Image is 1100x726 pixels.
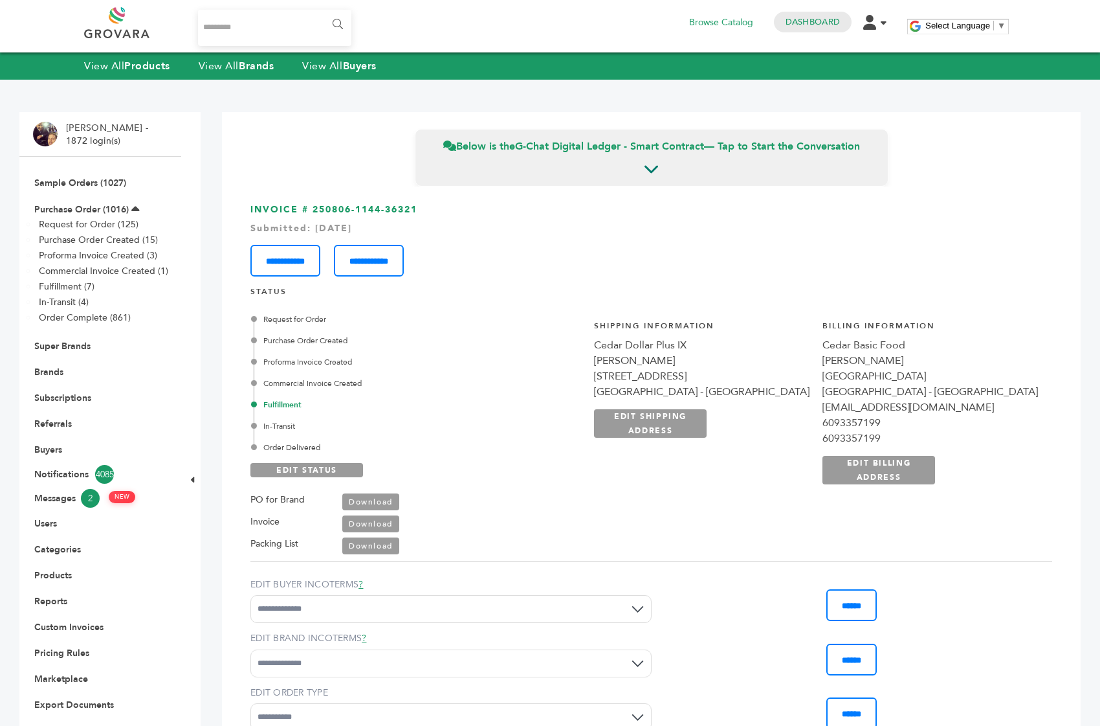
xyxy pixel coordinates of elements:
[34,543,81,556] a: Categories
[239,59,274,73] strong: Brands
[997,21,1006,30] span: ▼
[362,632,366,644] a: ?
[34,595,67,607] a: Reports
[822,369,1038,384] div: [GEOGRAPHIC_DATA]
[515,139,704,153] strong: G-Chat Digital Ledger - Smart Contract
[254,442,531,453] div: Order Delivered
[342,516,399,532] a: Download
[343,59,377,73] strong: Buyers
[39,265,168,277] a: Commercial Invoice Created (1)
[250,463,363,477] a: EDIT STATUS
[34,366,63,378] a: Brands
[34,418,72,430] a: Referrals
[594,369,809,384] div: [STREET_ADDRESS]
[109,491,135,503] span: NEW
[34,621,104,633] a: Custom Invoices
[822,456,935,484] a: EDIT BILLING ADDRESS
[250,578,652,591] label: EDIT BUYER INCOTERMS
[95,465,114,484] span: 4085
[199,59,274,73] a: View AllBrands
[198,10,351,46] input: Search...
[443,139,860,153] span: Below is the — Tap to Start the Conversation
[39,280,94,293] a: Fulfillment (7)
[822,431,1038,446] div: 6093357199
[822,321,1038,338] h4: Billing Information
[34,647,89,659] a: Pricing Rules
[34,203,129,216] a: Purchase Order (1016)
[39,218,138,231] a: Request for Order (125)
[34,673,88,685] a: Marketplace
[342,538,399,554] a: Download
[124,59,170,73] strong: Products
[594,353,809,369] div: [PERSON_NAME]
[39,312,131,324] a: Order Complete (861)
[39,249,157,262] a: Proforma Invoice Created (3)
[254,420,531,432] div: In-Transit
[250,222,1052,235] div: Submitted: [DATE]
[34,489,166,508] a: Messages2 NEW
[925,21,990,30] span: Select Language
[34,177,126,189] a: Sample Orders (1027)
[34,517,57,530] a: Users
[822,400,1038,415] div: [EMAIL_ADDRESS][DOMAIN_NAME]
[594,337,809,353] div: Cedar Dollar Plus IX
[594,409,707,438] a: EDIT SHIPPING ADDRESS
[250,203,1052,277] h3: INVOICE # 250806-1144-36321
[250,514,280,530] label: Invoice
[250,686,652,699] label: EDIT ORDER TYPE
[81,489,100,508] span: 2
[34,569,72,582] a: Products
[689,16,753,30] a: Browse Catalog
[302,59,377,73] a: View AllBuyers
[250,536,298,552] label: Packing List
[254,378,531,389] div: Commercial Invoice Created
[250,492,305,508] label: PO for Brand
[822,415,1038,431] div: 6093357199
[34,340,91,352] a: Super Brands
[39,296,89,308] a: In-Transit (4)
[358,578,363,591] a: ?
[254,356,531,368] div: Proforma Invoice Created
[254,313,531,325] div: Request for Order
[39,234,158,246] a: Purchase Order Created (15)
[594,321,809,338] h4: Shipping Information
[34,465,166,484] a: Notifications4085
[34,699,114,711] a: Export Documents
[34,444,62,456] a: Buyers
[254,335,531,346] div: Purchase Order Created
[342,493,399,510] a: Download
[254,399,531,411] div: Fulfillment
[993,21,994,30] span: ​
[925,21,1006,30] a: Select Language​
[66,122,151,147] li: [PERSON_NAME] - 1872 login(s)
[84,59,170,73] a: View AllProducts
[594,384,809,400] div: [GEOGRAPHIC_DATA] - [GEOGRAPHIC_DATA]
[34,392,91,404] a: Subscriptions
[822,337,1038,353] div: Cedar Basic Food
[250,632,652,645] label: EDIT BRAND INCOTERMS
[786,16,840,28] a: Dashboard
[822,353,1038,369] div: [PERSON_NAME]
[822,384,1038,400] div: [GEOGRAPHIC_DATA] - [GEOGRAPHIC_DATA]
[250,286,1052,304] h4: STATUS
